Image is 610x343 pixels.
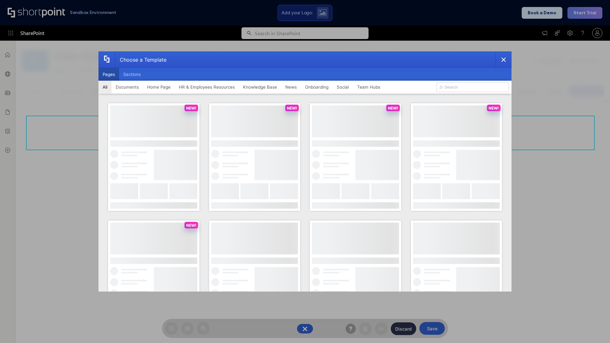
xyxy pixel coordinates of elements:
[333,81,353,93] button: Social
[578,313,610,343] iframe: Chat Widget
[287,106,297,111] p: NEW!
[186,223,196,228] p: NEW!
[115,52,166,68] div: Choose a Template
[489,106,499,111] p: NEW!
[281,81,301,93] button: News
[98,81,112,93] button: All
[119,68,145,81] button: Sections
[437,83,509,92] input: Search
[98,68,119,81] button: Pages
[301,81,333,93] button: Onboarding
[175,81,239,93] button: HR & Employees Resources
[388,106,398,111] p: NEW!
[143,81,175,93] button: Home Page
[239,81,281,93] button: Knowledge Base
[353,81,384,93] button: Team Hubs
[112,81,143,93] button: Documents
[98,51,512,292] div: template selector
[186,106,196,111] p: NEW!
